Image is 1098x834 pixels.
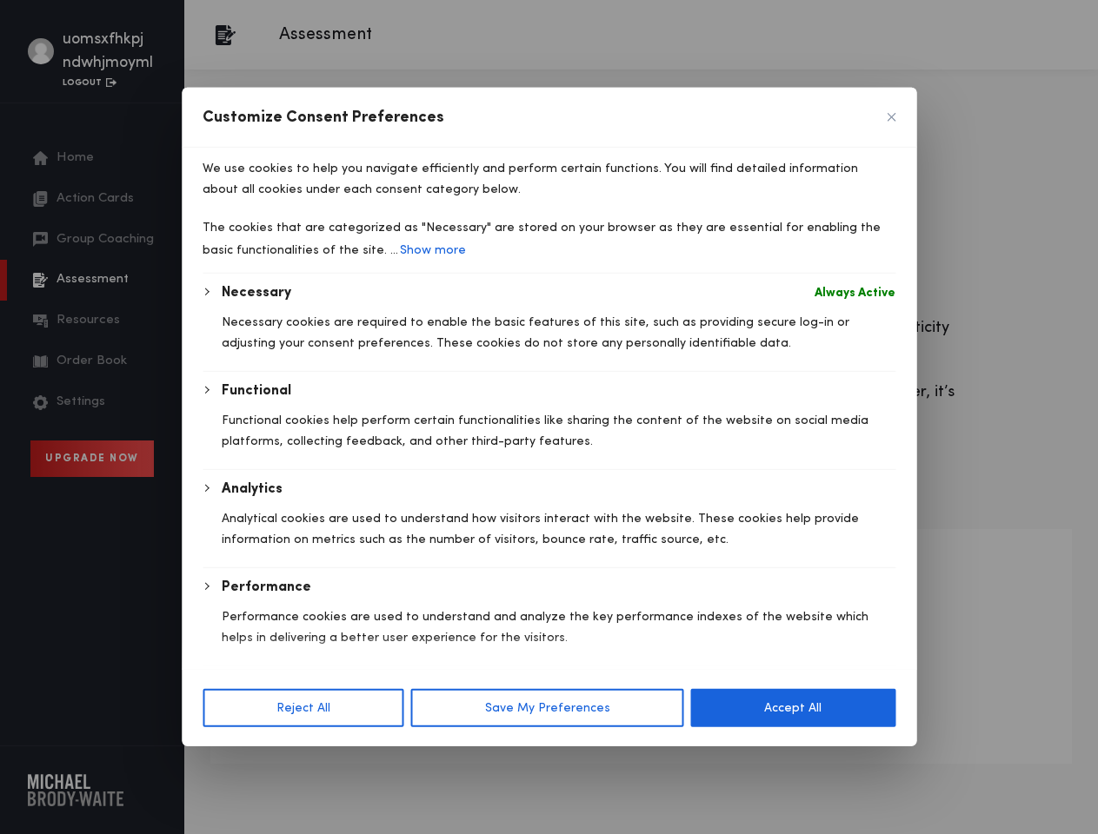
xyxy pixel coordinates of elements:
p: Performance cookies are used to understand and analyze the key performance indexes of the website... [222,606,895,648]
button: Necessary [222,282,291,303]
span: Always Active [815,282,895,303]
p: Necessary cookies are required to enable the basic features of this site, such as providing secur... [222,312,895,354]
button: Show more [398,238,468,262]
span: Customize Consent Preferences [203,107,444,128]
p: Analytical cookies are used to understand how visitors interact with the website. These cookies h... [222,508,895,550]
p: Functional cookies help perform certain functionalities like sharing the content of the website o... [222,410,895,452]
button: Functional [222,381,291,401]
img: Close [887,113,895,122]
button: Accept All [690,689,895,727]
button: [cky_preference_close_label] [887,113,895,122]
div: Customise Consent Preferences [182,88,916,746]
p: We use cookies to help you navigate efficiently and perform certain functions. You will find deta... [203,158,895,200]
button: Performance [222,577,311,598]
button: Save My Preferences [411,689,684,727]
p: The cookies that are categorized as "Necessary" are stored on your browser as they are essential ... [203,217,895,262]
button: Analytics [222,479,283,500]
button: Reject All [203,689,404,727]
